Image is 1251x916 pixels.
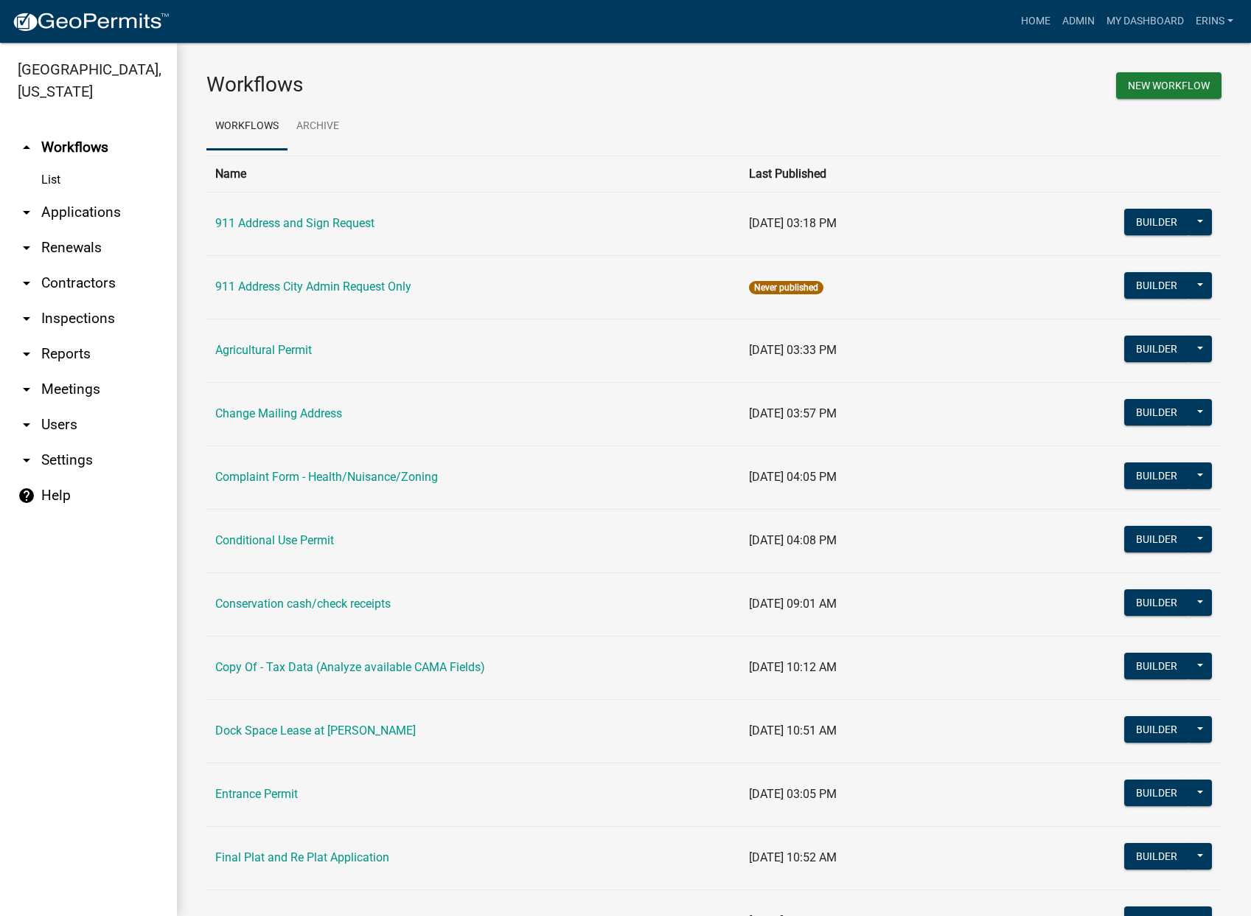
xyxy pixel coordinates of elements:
i: arrow_drop_down [18,310,35,327]
button: Builder [1124,209,1189,235]
span: [DATE] 04:05 PM [749,470,837,484]
i: arrow_drop_down [18,345,35,363]
span: [DATE] 04:08 PM [749,533,837,547]
a: Complaint Form - Health/Nuisance/Zoning [215,470,438,484]
span: [DATE] 03:33 PM [749,343,837,357]
button: Builder [1124,272,1189,299]
span: [DATE] 09:01 AM [749,597,837,611]
a: Copy Of - Tax Data (Analyze available CAMA Fields) [215,660,485,674]
span: [DATE] 10:51 AM [749,724,837,738]
h3: Workflows [206,72,703,97]
button: Builder [1124,716,1189,743]
a: Conditional Use Permit [215,533,334,547]
button: Builder [1124,653,1189,679]
i: arrow_drop_up [18,139,35,156]
button: Builder [1124,336,1189,362]
span: [DATE] 03:05 PM [749,787,837,801]
a: Admin [1056,7,1101,35]
a: erins [1190,7,1239,35]
button: Builder [1124,526,1189,552]
span: [DATE] 10:12 AM [749,660,837,674]
i: arrow_drop_down [18,204,35,221]
button: Builder [1124,399,1189,426]
a: My Dashboard [1101,7,1190,35]
i: help [18,487,35,504]
a: Entrance Permit [215,787,298,801]
span: [DATE] 03:57 PM [749,406,837,420]
i: arrow_drop_down [18,451,35,469]
i: arrow_drop_down [18,274,35,292]
span: [DATE] 10:52 AM [749,850,837,864]
a: Final Plat and Re Plat Application [215,850,389,864]
i: arrow_drop_down [18,416,35,434]
button: Builder [1124,780,1189,806]
span: Never published [749,281,823,294]
button: New Workflow [1116,72,1222,99]
a: 911 Address City Admin Request Only [215,280,411,294]
th: Last Published [740,156,1036,192]
i: arrow_drop_down [18,381,35,398]
i: arrow_drop_down [18,239,35,257]
button: Builder [1124,843,1189,870]
a: 911 Address and Sign Request [215,216,374,230]
button: Builder [1124,462,1189,489]
a: Workflows [206,103,288,150]
button: Builder [1124,589,1189,616]
a: Archive [288,103,348,150]
a: Dock Space Lease at [PERSON_NAME] [215,724,416,738]
span: [DATE] 03:18 PM [749,216,837,230]
a: Conservation cash/check receipts [215,597,391,611]
th: Name [206,156,740,192]
a: Home [1015,7,1056,35]
a: Agricultural Permit [215,343,312,357]
a: Change Mailing Address [215,406,342,420]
